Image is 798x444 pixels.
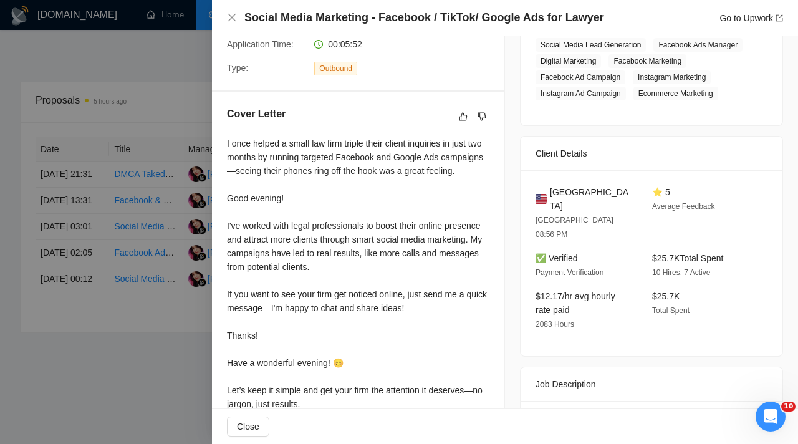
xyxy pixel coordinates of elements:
[652,268,710,277] span: 10 Hires, 7 Active
[652,306,690,315] span: Total Spent
[652,187,670,197] span: ⭐ 5
[314,62,357,75] span: Outbound
[244,10,604,26] h4: Social Media Marketing - Facebook / TikTok/ Google Ads for Lawyer
[652,202,715,211] span: Average Feedback
[536,38,646,52] span: Social Media Lead Generation
[633,70,711,84] span: Instagram Marketing
[536,291,615,315] span: $12.17/hr avg hourly rate paid
[227,12,237,23] button: Close
[328,39,362,49] span: 00:05:52
[536,253,578,263] span: ✅ Verified
[227,417,269,437] button: Close
[456,109,471,124] button: like
[227,107,286,122] h5: Cover Letter
[652,291,680,301] span: $25.7K
[536,367,767,401] div: Job Description
[459,112,468,122] span: like
[536,192,547,206] img: 🇺🇸
[719,13,783,23] a: Go to Upworkexport
[633,87,718,100] span: Ecommerce Marketing
[314,40,323,49] span: clock-circle
[478,112,486,122] span: dislike
[550,185,632,213] span: [GEOGRAPHIC_DATA]
[536,70,625,84] span: Facebook Ad Campaign
[536,54,601,68] span: Digital Marketing
[653,38,743,52] span: Facebook Ads Manager
[227,39,294,49] span: Application Time:
[536,87,626,100] span: Instagram Ad Campaign
[536,268,603,277] span: Payment Verification
[237,420,259,433] span: Close
[781,402,796,412] span: 10
[776,14,783,22] span: export
[227,137,489,411] div: I once helped a small law firm triple their client inquiries in just two months by running target...
[474,109,489,124] button: dislike
[652,253,723,263] span: $25.7K Total Spent
[608,54,686,68] span: Facebook Marketing
[536,216,613,239] span: [GEOGRAPHIC_DATA] 08:56 PM
[536,137,767,170] div: Client Details
[227,63,248,73] span: Type:
[536,320,574,329] span: 2083 Hours
[227,12,237,22] span: close
[756,402,786,432] iframe: Intercom live chat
